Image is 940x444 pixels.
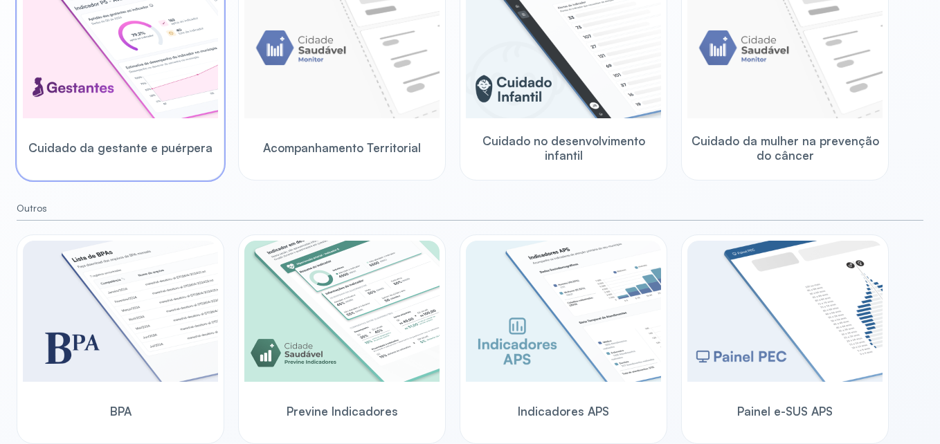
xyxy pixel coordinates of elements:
span: Cuidado no desenvolvimento infantil [466,133,661,163]
img: pec-panel.png [687,241,883,382]
small: Outros [17,203,923,214]
img: aps-indicators.png [466,241,661,382]
span: Cuidado da gestante e puérpera [28,140,213,155]
span: Indicadores APS [518,404,609,418]
span: Painel e-SUS APS [737,404,833,418]
img: previne-brasil.png [244,241,440,382]
span: Cuidado da mulher na prevenção do câncer [687,133,883,163]
span: BPA [110,404,132,418]
img: bpa.png [23,241,218,382]
span: Previne Indicadores [287,404,398,418]
span: Acompanhamento Territorial [263,140,421,155]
